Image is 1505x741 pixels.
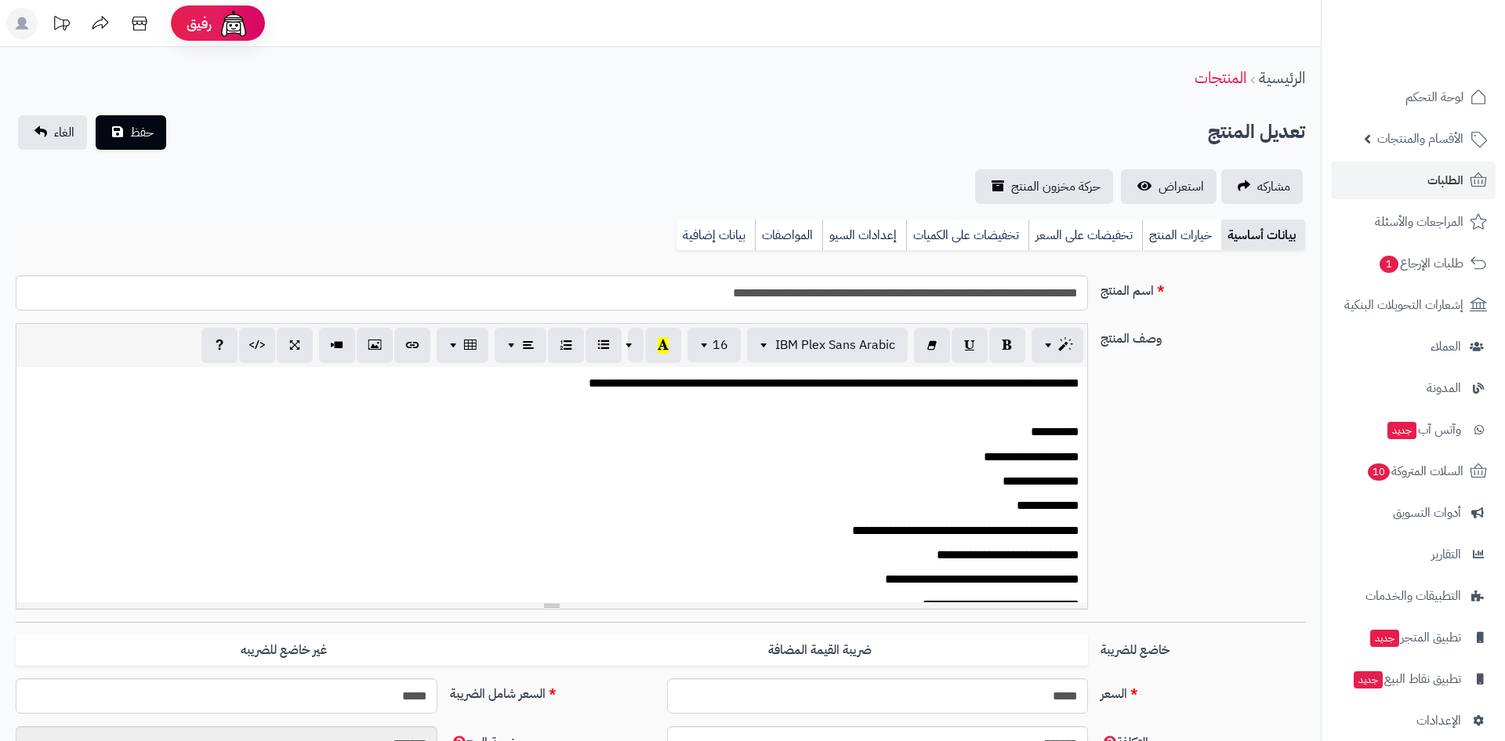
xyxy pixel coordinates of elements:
[1121,169,1217,204] a: استعراض
[1331,494,1496,532] a: أدوات التسويق
[1416,710,1461,732] span: الإعدادات
[1393,502,1461,524] span: أدوات التسويق
[1094,323,1311,348] label: وصف المنتج
[1094,678,1311,703] label: السعر
[1094,634,1311,659] label: خاضع للضريبة
[1142,220,1221,251] a: خيارات المنتج
[1331,660,1496,698] a: تطبيق نقاط البيعجديد
[676,220,755,251] a: بيانات إضافية
[54,123,74,142] span: الغاء
[1331,286,1496,324] a: إشعارات التحويلات البنكية
[1380,256,1398,273] span: 1
[42,8,81,43] a: تحديثات المنصة
[1221,220,1305,251] a: بيانات أساسية
[1195,66,1246,89] a: المنتجات
[1221,169,1303,204] a: مشاركه
[1387,422,1416,439] span: جديد
[713,336,728,354] span: 16
[187,14,212,33] span: رفيق
[96,115,166,150] button: حفظ
[1331,245,1496,282] a: طلبات الإرجاع1
[130,123,154,142] span: حفظ
[975,169,1113,204] a: حركة مخزون المنتج
[1352,668,1461,690] span: تطبيق نقاط البيع
[16,634,552,667] label: غير خاضع للضريبه
[1331,619,1496,656] a: تطبيق المتجرجديد
[1331,162,1496,199] a: الطلبات
[1331,702,1496,739] a: الإعدادات
[1365,585,1461,607] span: التطبيقات والخدمات
[1370,630,1399,647] span: جديد
[1257,177,1290,196] span: مشاركه
[1159,177,1204,196] span: استعراض
[687,328,741,362] button: 16
[1331,452,1496,490] a: السلات المتروكة10
[1431,336,1461,358] span: العملاء
[18,115,87,150] a: الغاء
[1331,328,1496,365] a: العملاء
[1028,220,1142,251] a: تخفيضات على السعر
[1331,411,1496,449] a: وآتس آبجديد
[1259,66,1305,89] a: الرئيسية
[1331,536,1496,573] a: التقارير
[906,220,1028,251] a: تخفيضات على الكميات
[1331,369,1496,407] a: المدونة
[747,328,908,362] button: IBM Plex Sans Arabic
[444,678,661,703] label: السعر شامل الضريبة
[1366,460,1463,482] span: السلات المتروكة
[1344,294,1463,316] span: إشعارات التحويلات البنكية
[1011,177,1101,196] span: حركة مخزون المنتج
[1369,627,1461,648] span: تطبيق المتجر
[1368,463,1390,481] span: 10
[1331,78,1496,116] a: لوحة التحكم
[1375,211,1463,233] span: المراجعات والأسئلة
[1354,671,1383,688] span: جديد
[218,8,249,39] img: ai-face.png
[1386,419,1461,441] span: وآتس آب
[775,336,895,354] span: IBM Plex Sans Arabic
[1208,116,1305,148] h2: تعديل المنتج
[755,220,822,251] a: المواصفات
[1331,577,1496,615] a: التطبيقات والخدمات
[1431,543,1461,565] span: التقارير
[552,634,1088,667] label: ضريبة القيمة المضافة
[1094,275,1311,300] label: اسم المنتج
[822,220,906,251] a: إعدادات السيو
[1378,252,1463,274] span: طلبات الإرجاع
[1331,203,1496,241] a: المراجعات والأسئلة
[1427,169,1463,191] span: الطلبات
[1405,86,1463,108] span: لوحة التحكم
[1427,377,1461,399] span: المدونة
[1377,128,1463,150] span: الأقسام والمنتجات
